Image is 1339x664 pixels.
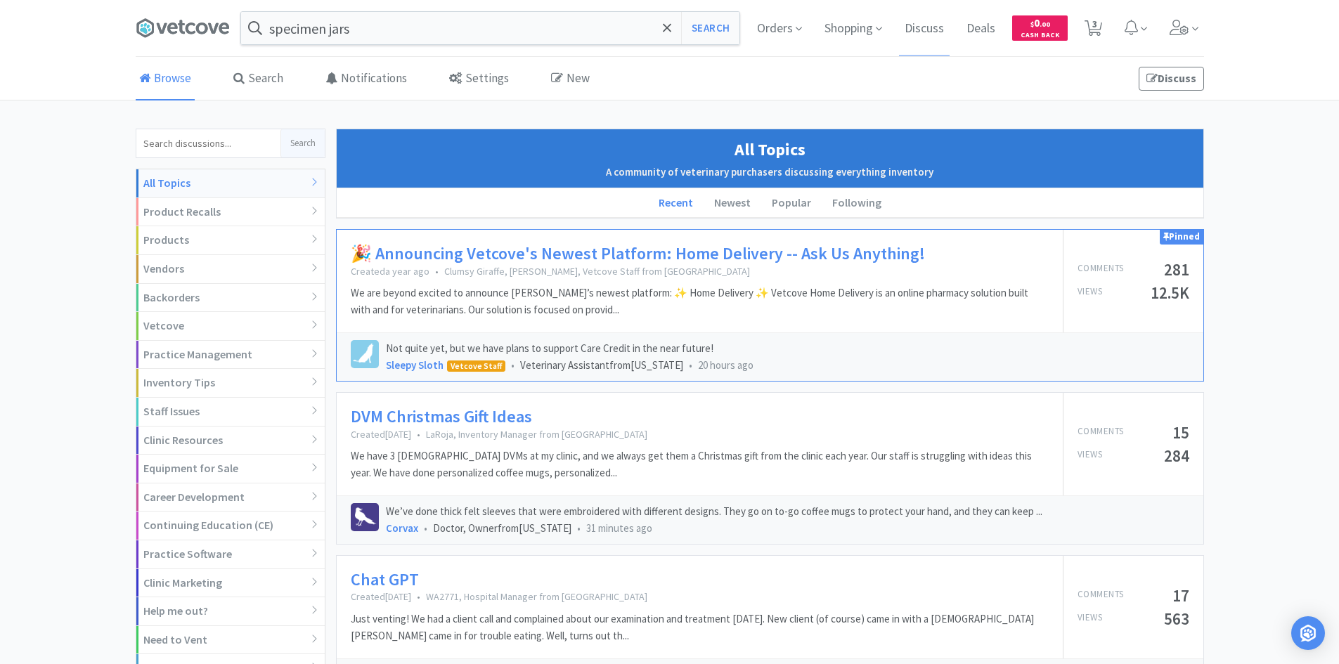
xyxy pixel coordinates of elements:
p: We’ve done thick felt sleeves that were embroidered with different designs. They go on to-go coff... [386,503,1189,520]
h1: All Topics [344,136,1196,163]
a: New [548,58,593,100]
a: Discuss [1139,67,1204,91]
a: Discuss [899,22,950,35]
div: Products [136,226,325,255]
div: Practice Software [136,540,325,569]
div: Staff Issues [136,398,325,427]
a: Chat GPT [351,570,419,590]
p: Comments [1078,587,1124,604]
h2: A community of veterinary purchasers discussing everything inventory [344,164,1196,181]
span: • [417,590,420,603]
div: Backorders [136,284,325,313]
a: 3 [1079,24,1108,37]
div: Vetcove [136,312,325,341]
button: Search [280,129,325,157]
span: . 00 [1040,20,1050,29]
div: Inventory Tips [136,369,325,398]
span: Cash Back [1021,32,1059,41]
a: Sleepy Sloth [386,358,444,372]
h5: 17 [1172,587,1189,604]
h5: 15 [1172,424,1189,441]
a: Settings [446,58,512,100]
span: 20 hours ago [698,358,753,372]
span: • [511,358,515,372]
li: Newest [704,188,761,218]
button: Search [681,12,739,44]
div: Need to Vent [136,626,325,655]
div: Clinic Resources [136,427,325,455]
a: Browse [136,58,195,100]
li: Recent [648,188,704,218]
p: We have 3 [DEMOGRAPHIC_DATA] DVMs at my clinic, and we always get them a Christmas gift from the ... [351,448,1049,481]
a: Notifications [322,58,410,100]
a: Search [230,58,287,100]
div: Practice Management [136,341,325,370]
p: Views [1078,285,1103,301]
div: Career Development [136,483,325,512]
a: 🎉 Announcing Vetcove's Newest Platform: Home Delivery -- Ask Us Anything! [351,244,925,264]
h5: 281 [1164,261,1189,278]
p: Comments [1078,261,1124,278]
div: Vendors [136,255,325,284]
span: • [424,521,427,535]
p: Views [1078,611,1103,627]
input: Search discussions... [136,129,280,157]
p: Created [DATE] LaRoja, Inventory Manager from [GEOGRAPHIC_DATA] [351,428,1049,441]
div: Doctor, Owner from [US_STATE] [386,520,1189,537]
div: All Topics [136,169,325,198]
p: Comments [1078,424,1124,441]
span: • [435,265,439,278]
p: Created [DATE] WA2771, Hospital Manager from [GEOGRAPHIC_DATA] [351,590,1049,603]
div: Open Intercom Messenger [1291,616,1325,650]
span: 31 minutes ago [586,521,652,535]
input: Search by item, sku, manufacturer, ingredient, size... [241,12,739,44]
h5: 12.5K [1151,285,1189,301]
li: Popular [761,188,822,218]
div: Equipment for Sale [136,455,325,483]
a: $0.00Cash Back [1012,9,1068,47]
div: Help me out? [136,597,325,626]
p: We are beyond excited to announce [PERSON_NAME]’s newest platform: ✨ Home Delivery ✨ Vetcove Home... [351,285,1049,318]
p: Just venting! We had a client call and complained about our examination and treatment [DATE]. New... [351,611,1049,644]
li: Following [822,188,892,218]
span: • [417,428,420,441]
div: Continuing Education (CE) [136,512,325,540]
h5: 284 [1164,448,1189,464]
p: Created a year ago Clumsy Giraffe, [PERSON_NAME], Vetcove Staff from [GEOGRAPHIC_DATA] [351,265,1049,278]
a: Deals [961,22,1001,35]
p: Not quite yet, but we have plans to support Care Credit in the near future! [386,340,1189,357]
span: Vetcove Staff [448,361,505,371]
div: Product Recalls [136,198,325,227]
p: Views [1078,448,1103,464]
div: Veterinary Assistant from [US_STATE] [386,357,1189,374]
div: Pinned [1160,230,1203,245]
a: DVM Christmas Gift Ideas [351,407,532,427]
span: • [689,358,692,372]
div: Clinic Marketing [136,569,325,598]
span: • [577,521,581,535]
h5: 563 [1164,611,1189,627]
span: 0 [1030,16,1050,30]
a: Corvax [386,521,418,535]
span: $ [1030,20,1034,29]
